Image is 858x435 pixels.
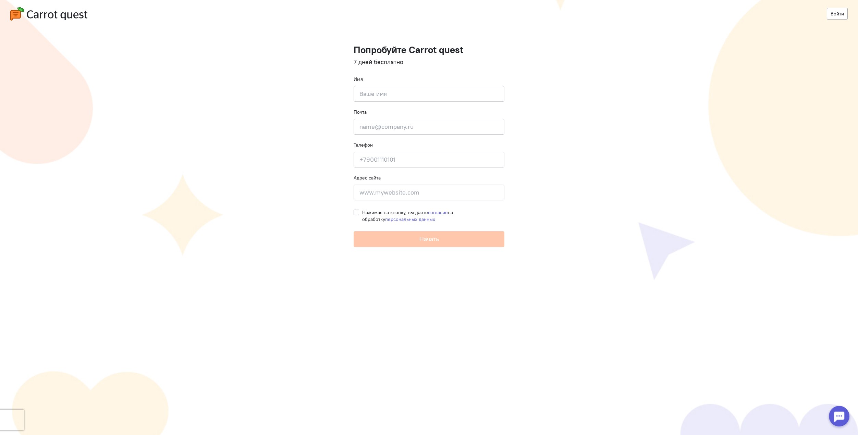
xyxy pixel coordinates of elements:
a: Войти [827,8,848,20]
input: Ваше имя [354,86,504,102]
a: согласие [428,209,448,215]
label: Имя [354,76,363,83]
label: Телефон [354,141,373,148]
button: Начать [354,231,504,247]
a: персональных данных [385,216,435,222]
h1: Попробуйте Carrot quest [354,45,504,55]
label: Адрес сайта [354,174,381,181]
img: carrot-quest-logo.svg [10,7,87,21]
label: Почта [354,109,367,115]
span: Начать [419,235,439,243]
h4: 7 дней бесплатно [354,59,504,65]
input: name@company.ru [354,119,504,135]
input: www.mywebsite.com [354,185,504,200]
input: +79001110101 [354,152,504,167]
span: Нажимая на кнопку, вы даете на обработку [362,209,453,222]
